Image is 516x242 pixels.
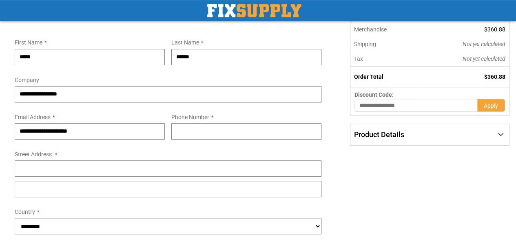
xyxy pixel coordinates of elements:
[15,39,42,46] span: First Name
[354,91,394,98] span: Discount Code:
[15,114,51,120] span: Email Address
[354,41,376,47] span: Shipping
[350,51,421,67] th: Tax
[463,41,505,47] span: Not yet calculated
[15,77,39,83] span: Company
[350,22,421,37] th: Merchandise
[484,102,498,109] span: Apply
[484,26,505,33] span: $360.88
[171,114,209,120] span: Phone Number
[354,73,383,80] strong: Order Total
[171,39,199,46] span: Last Name
[15,209,35,215] span: Country
[463,56,505,62] span: Not yet calculated
[207,4,301,17] img: Fix Industrial Supply
[484,73,505,80] span: $360.88
[354,130,404,139] span: Product Details
[15,151,52,158] span: Street Address
[207,4,301,17] a: store logo
[477,99,505,112] button: Apply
